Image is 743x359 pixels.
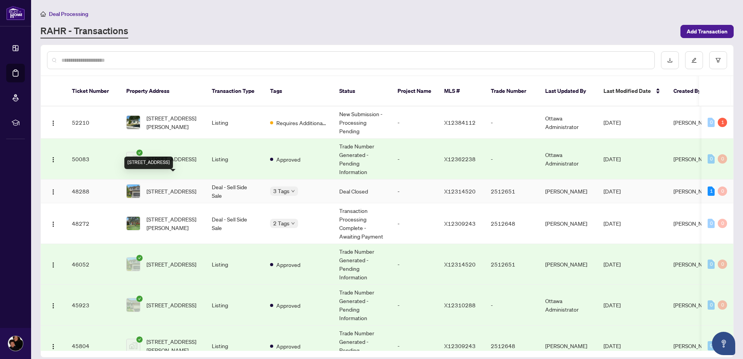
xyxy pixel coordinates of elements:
div: 0 [708,219,715,228]
td: - [391,179,438,203]
span: Approved [276,260,300,269]
span: check-circle [136,336,143,343]
span: X12362238 [444,155,476,162]
img: Logo [50,343,56,350]
td: [PERSON_NAME] [539,179,597,203]
img: thumbnail-img [127,185,140,198]
button: Logo [47,153,59,165]
th: Ticket Number [66,76,120,106]
span: Last Modified Date [603,87,651,95]
span: down [291,189,295,193]
td: - [391,106,438,139]
span: [STREET_ADDRESS] [147,187,196,195]
img: Logo [50,221,56,227]
td: Ottawa Administrator [539,106,597,139]
div: 0 [708,154,715,164]
span: [DATE] [603,155,621,162]
img: thumbnail-img [127,116,140,129]
button: filter [709,51,727,69]
td: Transaction Processing Complete - Awaiting Payment [333,203,391,244]
td: Deal - Sell Side Sale [206,203,264,244]
span: check-circle [136,150,143,156]
span: X12384112 [444,119,476,126]
td: 48272 [66,203,120,244]
th: Transaction Type [206,76,264,106]
span: 2 Tags [273,219,290,228]
td: Trade Number Generated - Pending Information [333,285,391,326]
img: thumbnail-img [127,217,140,230]
a: RAHR - Transactions [40,24,128,38]
th: Created By [667,76,714,106]
span: [DATE] [603,188,621,195]
span: [DATE] [603,261,621,268]
span: [PERSON_NAME] [673,261,715,268]
td: - [391,139,438,179]
td: - [391,244,438,285]
button: Open asap [712,332,735,355]
th: Last Modified Date [597,76,667,106]
button: Logo [47,217,59,230]
img: thumbnail-img [127,258,140,271]
span: [STREET_ADDRESS][PERSON_NAME] [147,337,199,354]
td: 2512648 [485,203,539,244]
div: 0 [708,118,715,127]
td: - [391,285,438,326]
span: [STREET_ADDRESS][PERSON_NAME] [147,114,199,131]
td: Trade Number Generated - Pending Information [333,244,391,285]
button: Logo [47,185,59,197]
button: download [661,51,679,69]
td: Listing [206,244,264,285]
img: Profile Icon [8,336,23,351]
span: [PERSON_NAME] [673,301,715,308]
th: Status [333,76,391,106]
img: Logo [50,120,56,126]
td: Deal - Sell Side Sale [206,179,264,203]
th: Project Name [391,76,438,106]
button: Logo [47,299,59,311]
span: filter [715,58,721,63]
span: [STREET_ADDRESS] [147,260,196,268]
span: Approved [276,301,300,310]
span: check-circle [136,255,143,261]
button: Add Transaction [680,25,734,38]
th: MLS # [438,76,485,106]
td: - [485,139,539,179]
span: [STREET_ADDRESS][PERSON_NAME] [147,215,199,232]
div: 1 [718,118,727,127]
div: 0 [718,260,727,269]
td: 2512651 [485,179,539,203]
span: edit [691,58,697,63]
td: Listing [206,285,264,326]
td: 45923 [66,285,120,326]
th: Trade Number [485,76,539,106]
th: Last Updated By [539,76,597,106]
span: check-circle [136,296,143,302]
img: thumbnail-img [127,152,140,166]
div: 0 [708,341,715,350]
span: download [667,58,673,63]
span: home [40,11,46,17]
img: Logo [50,189,56,195]
img: Logo [50,262,56,268]
td: 2512651 [485,244,539,285]
img: Logo [50,157,56,163]
button: Logo [47,340,59,352]
div: 0 [718,300,727,310]
span: X12310288 [444,301,476,308]
span: [DATE] [603,301,621,308]
div: 0 [718,186,727,196]
img: logo [6,6,25,20]
span: X12309243 [444,342,476,349]
button: Logo [47,258,59,270]
span: [PERSON_NAME] [673,342,715,349]
span: X12314520 [444,188,476,195]
td: 48288 [66,179,120,203]
span: down [291,221,295,225]
td: New Submission - Processing Pending [333,106,391,139]
button: Logo [47,116,59,129]
td: 50083 [66,139,120,179]
td: Deal Closed [333,179,391,203]
div: 0 [708,300,715,310]
span: [PERSON_NAME] [673,220,715,227]
td: - [485,285,539,326]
